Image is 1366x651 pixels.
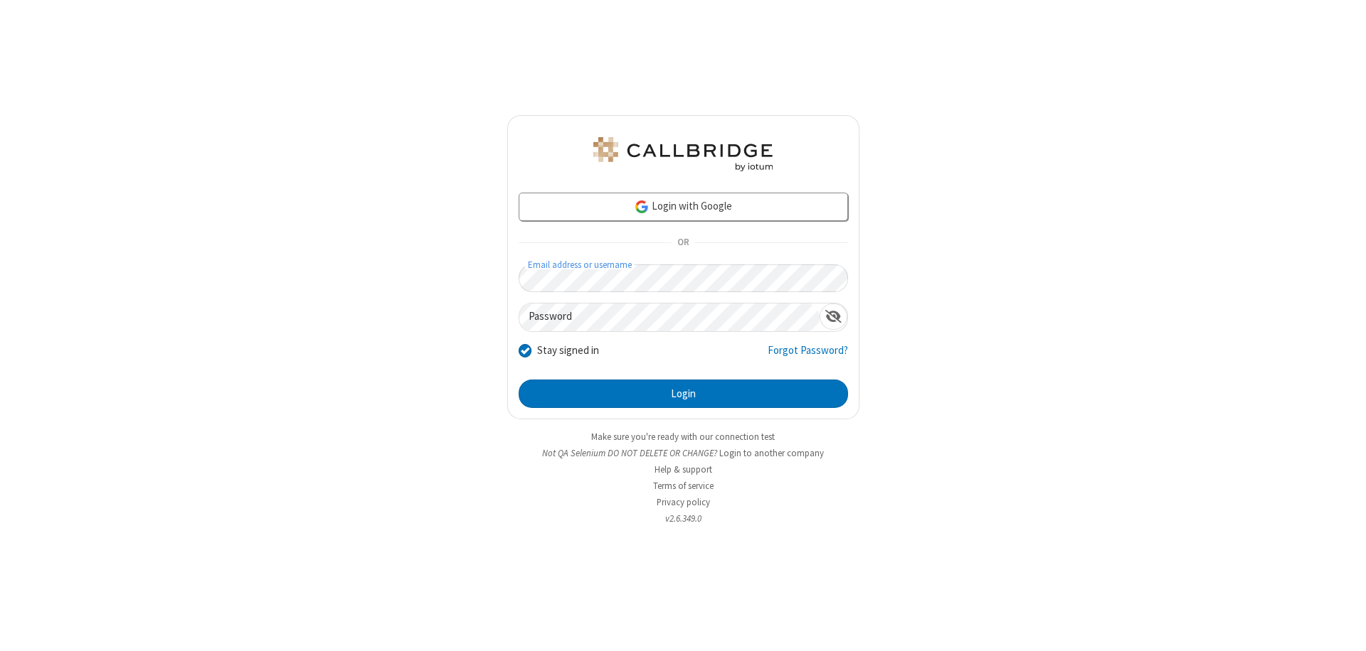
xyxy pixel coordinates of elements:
img: google-icon.png [634,199,650,215]
li: v2.6.349.0 [507,512,859,525]
a: Privacy policy [657,496,710,508]
a: Forgot Password? [768,343,848,370]
label: Stay signed in [537,343,599,359]
span: OR [672,233,694,253]
div: Show password [820,303,847,330]
li: Not QA Selenium DO NOT DELETE OR CHANGE? [507,446,859,460]
a: Terms of service [653,480,714,492]
button: Login to another company [719,446,824,460]
img: QA Selenium DO NOT DELETE OR CHANGE [591,137,775,171]
input: Email address or username [519,264,848,292]
a: Make sure you're ready with our connection test [591,431,775,443]
a: Login with Google [519,193,848,221]
button: Login [519,380,848,408]
input: Password [519,303,820,331]
a: Help & support [655,463,712,475]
